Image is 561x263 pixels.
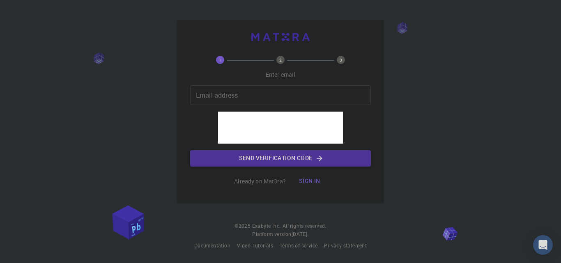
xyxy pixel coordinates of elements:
a: Exabyte Inc. [252,222,281,230]
a: Documentation [194,242,230,250]
text: 2 [279,57,282,63]
span: Documentation [194,242,230,249]
iframe: reCAPTCHA [218,112,343,144]
a: Privacy statement [324,242,367,250]
span: Platform version [252,230,291,238]
span: All rights reserved. [283,222,326,230]
span: © 2025 [235,222,252,230]
p: Already on Mat3ra? [234,177,286,185]
a: Video Tutorials [237,242,273,250]
text: 3 [340,57,342,63]
button: Send verification code [190,150,371,167]
a: [DATE]. [292,230,309,238]
button: Sign in [292,173,327,190]
span: Exabyte Inc. [252,222,281,229]
span: [DATE] . [292,231,309,237]
p: Enter email [266,71,296,79]
span: Privacy statement [324,242,367,249]
a: Terms of service [280,242,317,250]
span: Terms of service [280,242,317,249]
div: Open Intercom Messenger [533,235,553,255]
span: Video Tutorials [237,242,273,249]
text: 1 [219,57,221,63]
